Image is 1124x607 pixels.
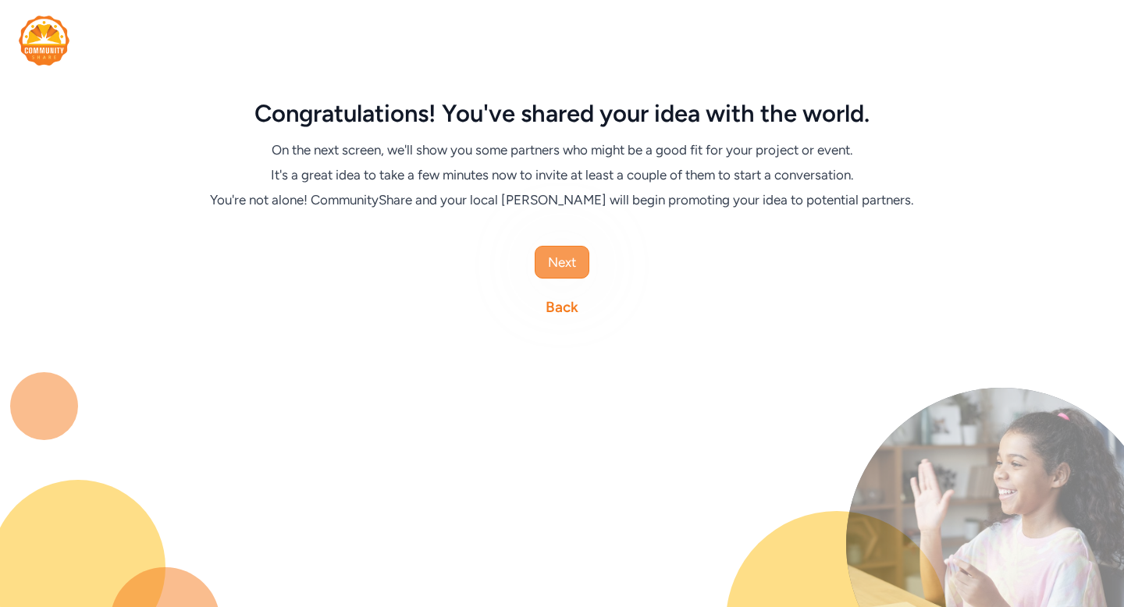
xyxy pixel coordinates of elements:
a: Back [546,296,578,318]
div: You're not alone! CommunityShare and your local [PERSON_NAME] will begin promoting your idea to p... [194,190,930,209]
button: Next [535,246,589,279]
span: Next [548,253,576,272]
div: Congratulations! You've shared your idea with the world. [194,100,930,128]
div: It's a great idea to take a few minutes now to invite at least a couple of them to start a conver... [194,165,930,184]
div: On the next screen, we'll show you some partners who might be a good fit for your project or event. [194,140,930,159]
